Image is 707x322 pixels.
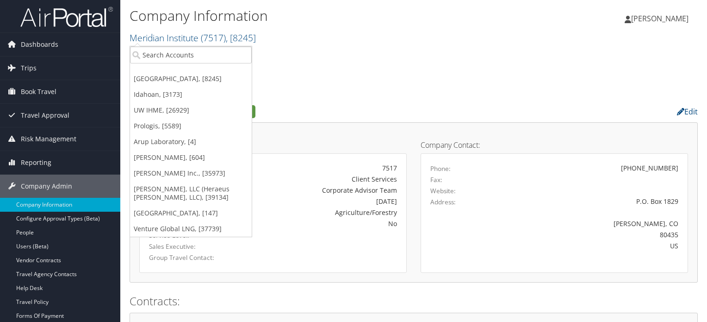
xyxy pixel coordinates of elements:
a: Idahoan, [3173] [130,87,252,102]
a: [GEOGRAPHIC_DATA], [147] [130,205,252,221]
img: airportal-logo.png [20,6,113,28]
span: Company Admin [21,175,72,198]
label: Group Travel Contact: [149,253,223,262]
span: , [ 8245 ] [226,32,256,44]
label: Fax: [430,175,442,184]
div: 7517 [236,163,397,173]
a: [GEOGRAPHIC_DATA], [8245] [130,71,252,87]
span: Book Travel [21,80,56,103]
div: [DATE] [236,196,397,206]
span: [PERSON_NAME] [631,13,688,24]
h2: Contracts: [130,293,698,309]
span: Trips [21,57,37,80]
a: Meridian Institute [130,32,256,44]
span: Dashboards [21,33,58,56]
span: Reporting [21,151,51,174]
a: UW IHME, [26929] [130,102,252,118]
div: Corporate Advisor Team [236,185,397,195]
div: Client Services [236,174,397,184]
div: US [496,241,679,251]
label: Sales Executive: [149,242,223,251]
a: Venture Global LNG, [37739] [130,221,252,237]
div: No [236,219,397,228]
h4: Company Contact: [421,141,688,149]
a: [PERSON_NAME] Inc., [35973] [130,165,252,181]
a: [PERSON_NAME], [604] [130,150,252,165]
h4: Account Details: [139,141,407,149]
a: Prologis, [5589] [130,118,252,134]
a: Arup Laboratory, [4] [130,134,252,150]
input: Search Accounts [130,46,252,63]
div: [PHONE_NUMBER] [621,163,678,173]
div: 80435 [496,230,679,240]
label: Phone: [430,164,451,173]
div: [PERSON_NAME], CO [496,219,679,228]
div: Agriculture/Forestry [236,208,397,217]
h1: Company Information [130,6,509,25]
a: [PERSON_NAME] [625,5,698,32]
span: ( 7517 ) [201,32,226,44]
a: [PERSON_NAME], LLC (Heraeus [PERSON_NAME], LLC), [39134] [130,181,252,205]
div: P.O. Box 1829 [496,196,679,206]
span: Travel Approval [21,104,69,127]
span: Risk Management [21,127,76,151]
a: Edit [677,107,698,117]
label: Address: [430,197,456,207]
label: Website: [430,186,456,196]
h2: Company Profile: [130,103,504,119]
